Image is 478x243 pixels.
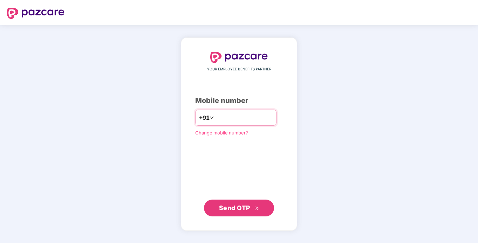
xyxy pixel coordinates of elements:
span: double-right [255,206,259,211]
span: Send OTP [219,204,250,211]
span: down [210,116,214,120]
span: YOUR EMPLOYEE BENEFITS PARTNER [207,67,271,72]
button: Send OTPdouble-right [204,200,274,216]
a: Change mobile number? [195,130,248,136]
img: logo [7,8,64,19]
span: +91 [199,113,210,122]
img: logo [210,52,268,63]
div: Mobile number [195,95,283,106]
